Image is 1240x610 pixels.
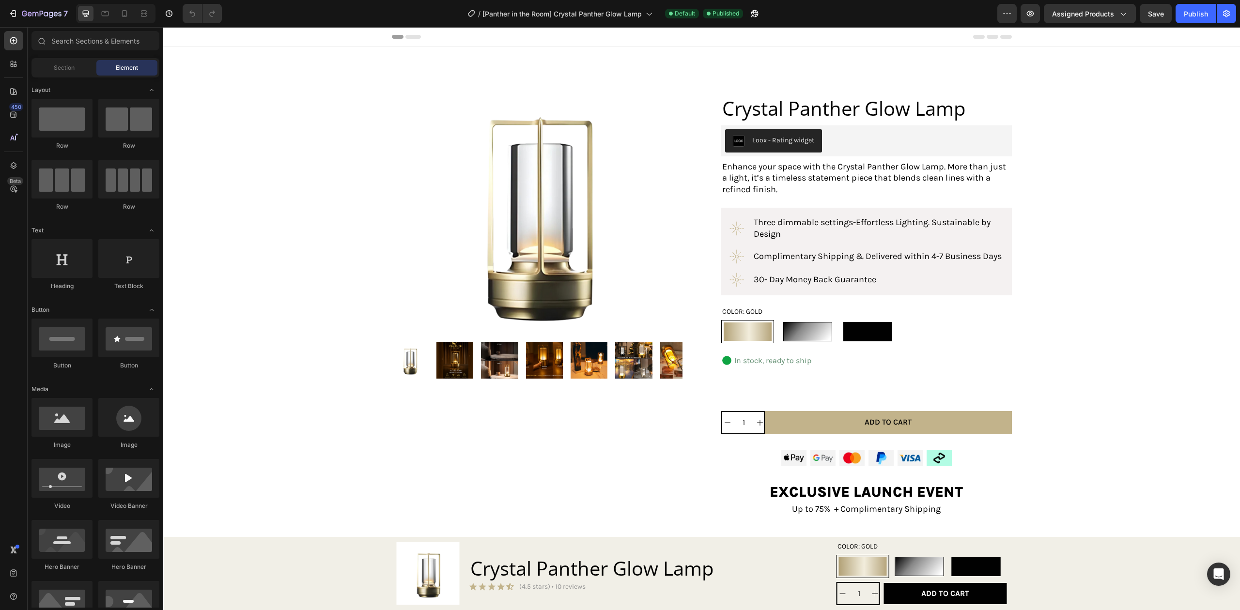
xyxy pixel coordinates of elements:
button: increment [707,556,717,577]
span: Toggle open [144,223,159,238]
div: Loox - Rating widget [589,108,651,118]
span: Button [31,305,49,314]
span: Element [116,63,138,72]
p: In stock, ready to ship [571,329,648,339]
span: / [478,9,480,19]
button: Publish [1176,4,1216,23]
img: gempages_579982392333173269-0610c1ab-e3cb-423e-825c-c5420c1e0cae.webp [734,423,759,439]
legend: Color: Gold [558,280,600,289]
p: Enhance your space with the Crystal Panther Glow Lamp. More than just a light, it’s a timeless st... [559,134,848,168]
img: loox.png [570,108,581,120]
img: gempages_579982392333173269-295fe1b6-8bb7-44b6-86af-31f6762ec57d.webp [705,423,730,439]
div: Hero Banner [31,563,93,571]
button: Add to cart [602,384,849,407]
input: quantity [570,385,591,406]
span: Published [713,9,739,18]
span: Section [54,63,75,72]
img: gempages_579982392333173269-3c885def-55fb-4b6b-951f-f24167c5f32f.webp [647,423,672,439]
h1: Crystal Panther Glow Lamp [558,68,849,94]
span: Assigned Products [1052,9,1114,19]
span: Save [1148,10,1164,18]
span: Text [31,226,44,235]
div: Text Block [98,282,159,290]
input: Search Sections & Elements [31,31,159,50]
p: Up to 75% + Complimentary Shipping [574,476,832,488]
button: increment [591,385,602,406]
img: gempages_579982392333173269-1457114a-c870-4e8b-97d3-918b7490efe8.png [763,423,789,439]
p: 7 [63,8,68,19]
div: Video Banner [98,502,159,510]
p: 30- Day Money Back Guarantee [590,247,839,258]
legend: Color: Gold [673,515,715,524]
button: Loox - Rating widget [562,102,659,125]
p: Complimentary Shipping & Delivered within 4-7 Business Days [590,224,839,235]
a: ADD TO CART [721,556,844,578]
div: Row [98,141,159,150]
span: Toggle open [144,302,159,318]
div: Image [31,441,93,449]
h2: Crystal Panther Glow Lamp [306,528,551,554]
div: Row [98,202,159,211]
div: 450 [9,103,23,111]
iframe: Design area [163,27,1240,610]
div: Button [98,361,159,370]
img: gempages_579982392333173269-27075281-77a2-4bfc-aaba-299e4cfe4d84.webp [618,423,643,439]
div: Hero Banner [98,563,159,571]
button: Save [1140,4,1172,23]
p: ADD TO CART [758,562,806,572]
button: 7 [4,4,72,23]
div: Add to cart [701,390,748,400]
div: Image [98,441,159,449]
button: Assigned Products [1044,4,1136,23]
input: quantity [685,556,707,577]
div: Row [31,202,93,211]
div: Heading [31,282,93,290]
div: Button [31,361,93,370]
span: Toggle open [144,82,159,98]
button: decrement [674,556,685,577]
div: Open Intercom Messenger [1207,563,1230,586]
p: (4.5 stars) • 10 reviews [356,556,422,563]
p: Three dimmable settings-Effortless Lighting. Sustainable by Design [590,190,839,213]
button: decrement [559,385,570,406]
span: Toggle open [144,381,159,397]
div: Undo/Redo [183,4,222,23]
p: EXCLUSIVE LAUNCH EVENT [574,456,832,474]
div: Video [31,502,93,510]
span: Media [31,385,48,394]
div: Row [31,141,93,150]
span: Default [675,9,695,18]
div: Publish [1184,9,1208,19]
span: Layout [31,86,50,94]
div: Beta [7,177,23,185]
img: gempages_579982392333173269-17a616e9-31af-4fbf-bc62-e0f426319e63.webp [676,423,701,439]
span: [Panther in the Room] Crystal Panther Glow Lamp [482,9,642,19]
